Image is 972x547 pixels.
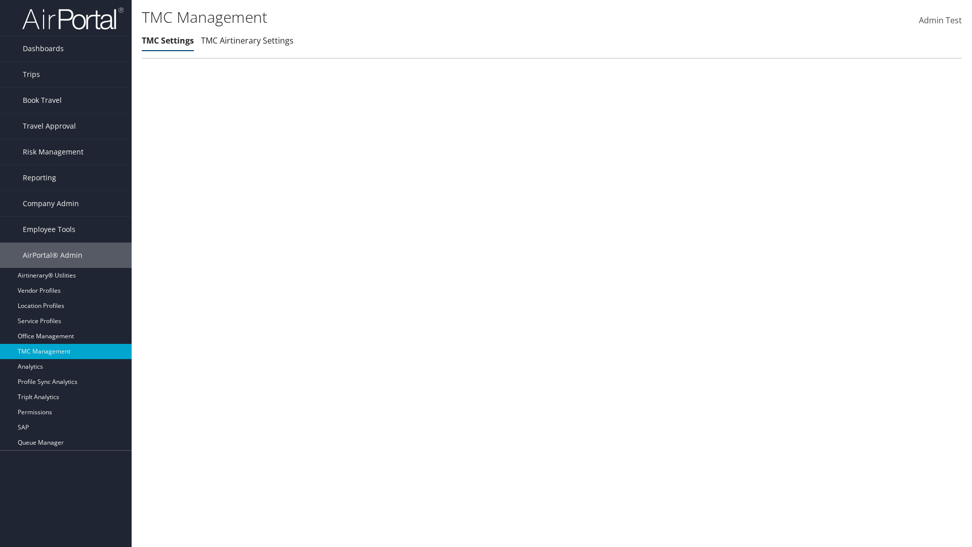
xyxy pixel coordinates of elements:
[201,35,294,46] a: TMC Airtinerary Settings
[23,88,62,113] span: Book Travel
[23,191,79,216] span: Company Admin
[919,5,962,36] a: Admin Test
[23,165,56,190] span: Reporting
[142,35,194,46] a: TMC Settings
[23,62,40,87] span: Trips
[23,139,84,165] span: Risk Management
[23,217,75,242] span: Employee Tools
[23,243,83,268] span: AirPortal® Admin
[23,36,64,61] span: Dashboards
[22,7,124,30] img: airportal-logo.png
[23,113,76,139] span: Travel Approval
[142,7,688,28] h1: TMC Management
[919,15,962,26] span: Admin Test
